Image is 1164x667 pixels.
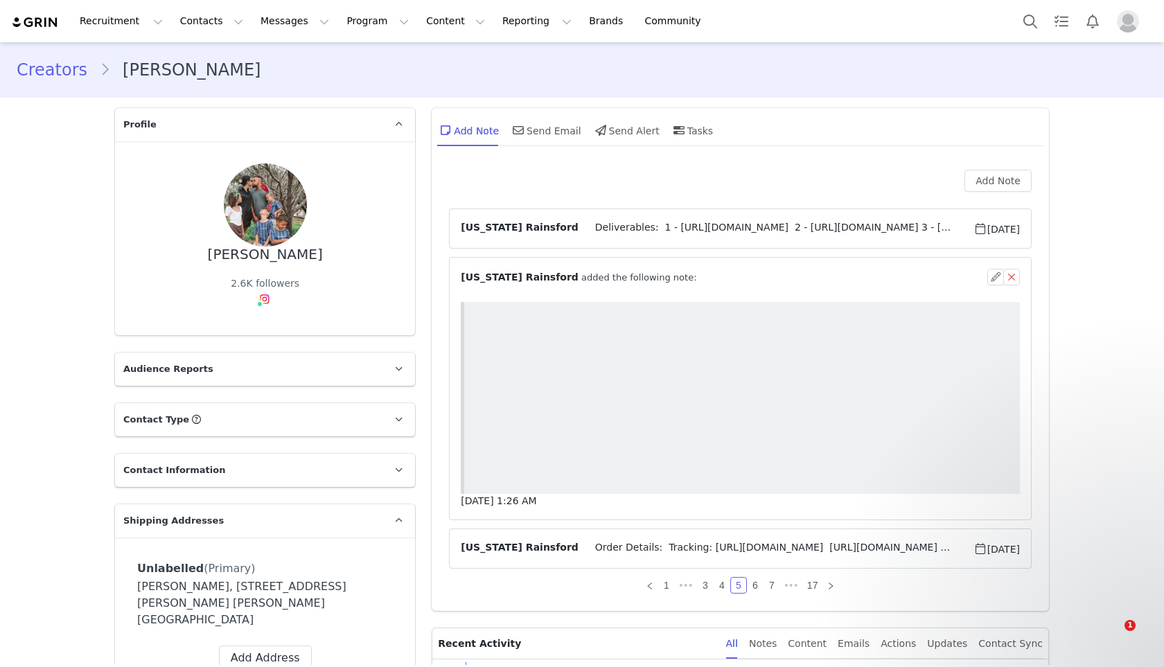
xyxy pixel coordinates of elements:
[697,577,714,594] li: 3
[671,114,714,147] div: Tasks
[730,577,747,594] li: 5
[510,114,581,147] div: Send Email
[780,577,802,594] span: •••
[881,628,916,659] div: Actions
[802,577,823,594] li: 17
[1015,6,1046,37] button: Search
[764,577,780,594] li: 7
[780,577,802,594] li: Next 5 Pages
[581,6,635,37] a: Brands
[123,514,224,528] span: Shipping Addresses
[764,578,779,593] a: 7
[803,578,822,593] a: 17
[17,57,100,82] a: Creators
[252,6,337,37] button: Messages
[1077,6,1108,37] button: Notifications
[637,6,716,37] a: Community
[204,562,255,575] span: (Primary)
[675,577,697,594] span: •••
[964,170,1032,192] button: Add Note
[231,276,299,291] div: 2.6K followers
[137,578,393,628] div: [PERSON_NAME], [STREET_ADDRESS][PERSON_NAME] [PERSON_NAME][GEOGRAPHIC_DATA]
[208,247,323,263] div: [PERSON_NAME]
[698,578,713,593] a: 3
[788,628,827,659] div: Content
[747,577,764,594] li: 6
[1125,620,1136,631] span: 1
[123,362,213,376] span: Audience Reports
[592,114,660,147] div: Send Alert
[726,628,738,659] div: All
[461,495,536,506] span: [DATE] 1:26 AM
[494,6,580,37] button: Reporting
[873,533,1150,630] iframe: Intercom notifications message
[338,6,417,37] button: Program
[579,540,973,557] span: Order Details: Tracking: [URL][DOMAIN_NAME] [URL][DOMAIN_NAME] WEB0049066904 20362384-01 CROCS Cr...
[461,540,579,557] span: [US_STATE] Rainsford
[827,582,835,590] i: icon: right
[1109,10,1153,33] button: Profile
[123,413,189,427] span: Contact Type
[714,577,730,594] li: 4
[731,578,746,593] a: 5
[749,628,777,659] div: Notes
[927,628,967,659] div: Updates
[461,270,696,285] span: ⁨ ⁩ added the following note:
[748,578,763,593] a: 6
[123,463,225,477] span: Contact Information
[172,6,252,37] button: Contacts
[675,577,697,594] li: Previous 5 Pages
[978,628,1043,659] div: Contact Sync
[137,562,204,575] span: Unlabelled
[461,272,579,283] span: [US_STATE] Rainsford
[579,220,973,237] span: Deliverables: 1 - [URL][DOMAIN_NAME] 2 - [URL][DOMAIN_NAME] 3 - [URL][DOMAIN_NAME] 4 - [URL][DOMA...
[1117,10,1139,33] img: placeholder-profile.jpg
[461,220,579,237] span: [US_STATE] Rainsford
[838,628,870,659] div: Emails
[822,577,839,594] li: Next Page
[1096,620,1129,653] iframe: Intercom live chat
[642,577,658,594] li: Previous Page
[123,118,157,132] span: Profile
[418,6,493,37] button: Content
[1046,6,1077,37] a: Tasks
[437,114,499,147] div: Add Note
[646,582,654,590] i: icon: left
[659,578,674,593] a: 1
[438,628,714,659] p: Recent Activity
[973,220,1020,237] span: [DATE]
[71,6,171,37] button: Recruitment
[658,577,675,594] li: 1
[714,578,730,593] a: 4
[11,16,60,29] img: grin logo
[224,163,307,247] img: 47ef756e-2a8b-477b-b4d5-93f8d6809342.jpg
[259,294,270,305] img: instagram.svg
